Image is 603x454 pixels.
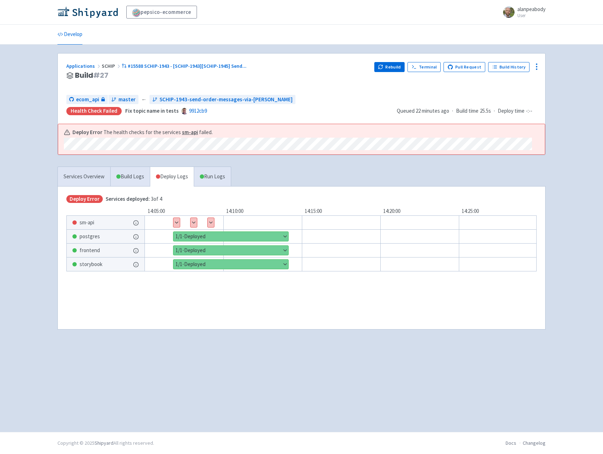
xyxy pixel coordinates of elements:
div: 14:20:00 [380,207,459,215]
span: The health checks for the services failed. [103,128,213,137]
a: 9912cb9 [189,107,207,114]
button: Rebuild [374,62,405,72]
a: Docs [506,440,516,446]
span: master [118,96,136,104]
img: Shipyard logo [57,6,118,18]
a: sm-api [182,129,198,136]
a: Shipyard [95,440,113,446]
span: storybook [80,260,102,269]
span: frontend [80,246,100,255]
span: Build [75,71,108,80]
div: 14:15:00 [302,207,380,215]
span: Deploy Error [66,195,103,203]
a: #15588 SCHIP-1943 - [SCHIP-1943][SCHIP-1945] Send... [122,63,248,69]
a: Build Logs [111,167,150,187]
span: #15588 SCHIP-1943 - [SCHIP-1943][SCHIP-1945] Send ... [128,63,247,69]
span: -:-- [526,107,532,115]
a: pepsico-ecommerce [126,6,197,19]
span: Deploy time [498,107,525,115]
span: ← [141,96,147,104]
span: SCHIP-1943-send-order-messages-via-[PERSON_NAME] [159,96,293,104]
div: Health check failed [66,107,122,115]
span: 3 of 4 [106,195,162,203]
a: master [108,95,138,104]
a: Changelog [523,440,546,446]
div: Copyright © 2025 All rights reserved. [57,439,154,447]
small: User [517,13,546,18]
a: SCHIP-1943-send-order-messages-via-[PERSON_NAME] [150,95,295,104]
div: · · [397,107,537,115]
span: Queued [397,107,449,114]
div: 14:10:00 [223,207,302,215]
a: Develop [57,25,82,45]
a: Run Logs [194,167,231,187]
a: Pull Request [444,62,485,72]
strong: Fix topic name in tests [125,107,179,114]
time: 22 minutes ago [416,107,449,114]
a: Build History [488,62,529,72]
span: postgres [80,233,100,241]
div: 14:05:00 [145,207,223,215]
span: 25.5s [480,107,491,115]
div: 14:25:00 [459,207,537,215]
span: Services deployed: [106,195,150,202]
a: Applications [66,63,102,69]
a: Services Overview [58,167,110,187]
a: Terminal [407,62,441,72]
a: ecom_api [66,95,108,104]
span: # 27 [93,70,108,80]
span: ecom_api [76,96,99,104]
a: Deploy Logs [150,167,194,187]
span: Build time [456,107,478,115]
span: alanpeabody [517,6,546,12]
span: SCHIP [102,63,122,69]
span: sm-api [80,219,94,227]
a: alanpeabody User [499,6,546,18]
b: Deploy Error [72,128,102,137]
